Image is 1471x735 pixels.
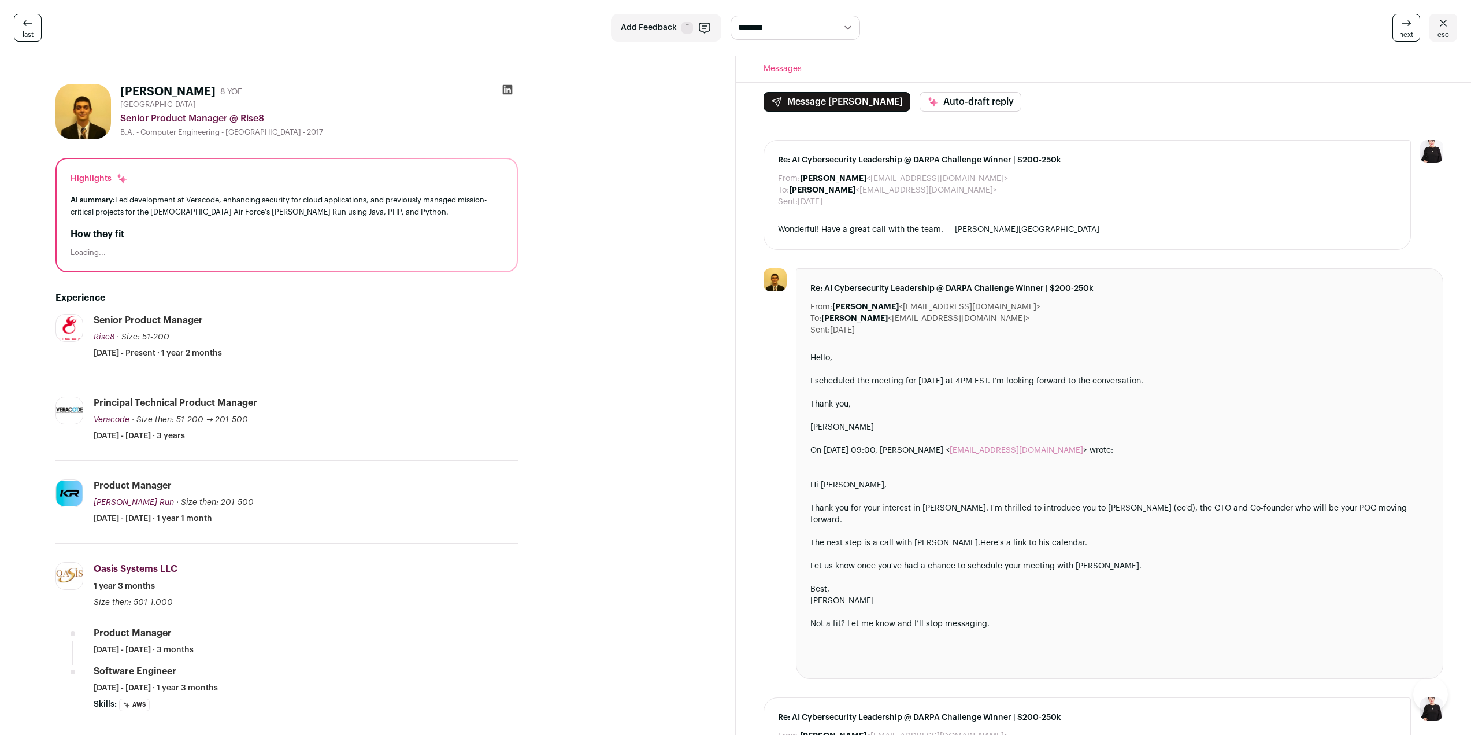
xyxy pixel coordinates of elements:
[94,682,218,694] span: [DATE] - [DATE] · 1 year 3 months
[94,333,114,341] span: Rise8
[810,301,832,313] dt: From:
[778,196,798,208] dt: Sent:
[681,22,693,34] span: F
[810,583,1429,595] div: Best,
[1437,30,1449,39] span: esc
[1392,14,1420,42] a: next
[611,14,721,42] button: Add Feedback F
[55,291,518,305] h2: Experience
[778,184,789,196] dt: To:
[56,563,83,589] img: 271aab15af52cc2b5c209890c5784cc9e83b57f54942c049c789c7db6d39867a.jpg
[120,112,518,125] div: Senior Product Manager @ Rise8
[56,397,83,424] img: 2588589d6202338ae82861a31c55e1a8b3ce73c9070f33cfb9bd4faaa6414d87.jpg
[778,154,1397,166] span: Re: AI Cybersecurity Leadership @ DARPA Challenge Winner | $200-250k
[71,196,115,204] span: AI summary:
[23,30,34,39] span: last
[778,712,1397,723] span: Re: AI Cybersecurity Leadership @ DARPA Challenge Winner | $200-250k
[94,513,212,525] span: [DATE] - [DATE] · 1 year 1 month
[71,227,503,241] h2: How they fit
[778,224,1397,235] div: Wonderful! Have a great call with the team. — [PERSON_NAME][GEOGRAPHIC_DATA]
[94,479,172,492] div: Product Manager
[56,481,83,506] img: 108cf64c3780ff955dfefcc3877f14b3c706ff702aab13c4ddc7f6bf1ec835ad.jpg
[810,479,1429,491] div: Hi [PERSON_NAME],
[117,333,169,341] span: · Size: 51-200
[764,268,787,291] img: 5e6ff422b1ffc5cb75ba2888a148a1c7e19d8b19ee89f65727086c4f2f6f4946.jpg
[120,100,196,109] span: [GEOGRAPHIC_DATA]
[789,184,997,196] dd: <[EMAIL_ADDRESS][DOMAIN_NAME]>
[55,84,111,139] img: 5e6ff422b1ffc5cb75ba2888a148a1c7e19d8b19ee89f65727086c4f2f6f4946.jpg
[810,445,1429,468] blockquote: On [DATE] 09:00, [PERSON_NAME] < > wrote:
[94,581,155,592] span: 1 year 3 months
[120,128,518,137] div: B.A. - Computer Engineering - [GEOGRAPHIC_DATA] - 2017
[94,314,203,327] div: Senior Product Manager
[621,22,677,34] span: Add Feedback
[810,537,1429,549] div: The next step is a call with [PERSON_NAME].
[94,348,222,359] span: [DATE] - Present · 1 year 2 months
[94,699,117,710] span: Skills:
[94,416,129,424] span: Veracode
[56,316,83,340] img: 1727755a266efd55df4ee65f17907c9cbbc428abccea95b0b0d6f7ba66158e09.png
[14,14,42,42] a: last
[832,301,1040,313] dd: <[EMAIL_ADDRESS][DOMAIN_NAME]>
[1420,140,1443,163] img: 9240684-medium_jpg
[132,416,248,424] span: · Size then: 51-200 → 201-500
[821,313,1029,324] dd: <[EMAIL_ADDRESS][DOMAIN_NAME]>
[94,397,257,409] div: Principal Technical Product Manager
[94,430,185,442] span: [DATE] - [DATE] · 3 years
[810,560,1429,572] div: Let us know once you've had a chance to schedule your meeting with [PERSON_NAME].
[94,644,194,656] span: [DATE] - [DATE] · 3 months
[94,498,174,507] span: [PERSON_NAME] Run
[778,173,800,184] dt: From:
[810,398,1429,410] div: Thank you,
[810,422,1429,433] div: [PERSON_NAME]
[94,599,173,607] span: Size then: 501-1,000
[800,173,1008,184] dd: <[EMAIL_ADDRESS][DOMAIN_NAME]>
[832,303,899,311] b: [PERSON_NAME]
[810,283,1429,294] span: Re: AI Cybersecurity Leadership @ DARPA Challenge Winner | $200-250k
[71,194,503,218] div: Led development at Veracode, enhancing security for cloud applications, and previously managed mi...
[950,446,1083,455] a: [EMAIL_ADDRESS][DOMAIN_NAME]
[1413,677,1448,712] iframe: Help Scout Beacon - Open
[810,352,1429,364] div: Hello,
[94,665,176,678] div: Software Engineer
[1429,14,1457,42] a: esc
[800,175,866,183] b: [PERSON_NAME]
[830,324,855,336] dd: [DATE]
[810,595,1429,607] div: [PERSON_NAME]
[798,196,822,208] dd: [DATE]
[120,84,216,100] h1: [PERSON_NAME]
[220,86,242,98] div: 8 YOE
[920,92,1021,112] button: Auto-draft reply
[1399,30,1413,39] span: next
[94,627,172,640] div: Product Manager
[810,375,1429,387] div: I scheduled the meeting for [DATE] at 4PM EST. I’m looking forward to the conversation.
[789,186,855,194] b: [PERSON_NAME]
[810,618,1429,630] div: Not a fit? Let me know and I’ll stop messaging.
[119,699,150,711] li: AWS
[71,173,128,184] div: Highlights
[176,498,254,507] span: · Size then: 201-500
[821,315,888,323] b: [PERSON_NAME]
[94,564,177,574] span: Oasis Systems LLC
[810,313,821,324] dt: To:
[810,503,1429,526] div: Thank you for your interest in [PERSON_NAME]. I'm thrilled to introduce you to [PERSON_NAME] (cc'...
[980,539,1087,547] a: Here's a link to his calendar.
[71,248,503,257] div: Loading...
[810,324,830,336] dt: Sent:
[764,92,910,112] button: Message [PERSON_NAME]
[764,56,802,82] button: Messages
